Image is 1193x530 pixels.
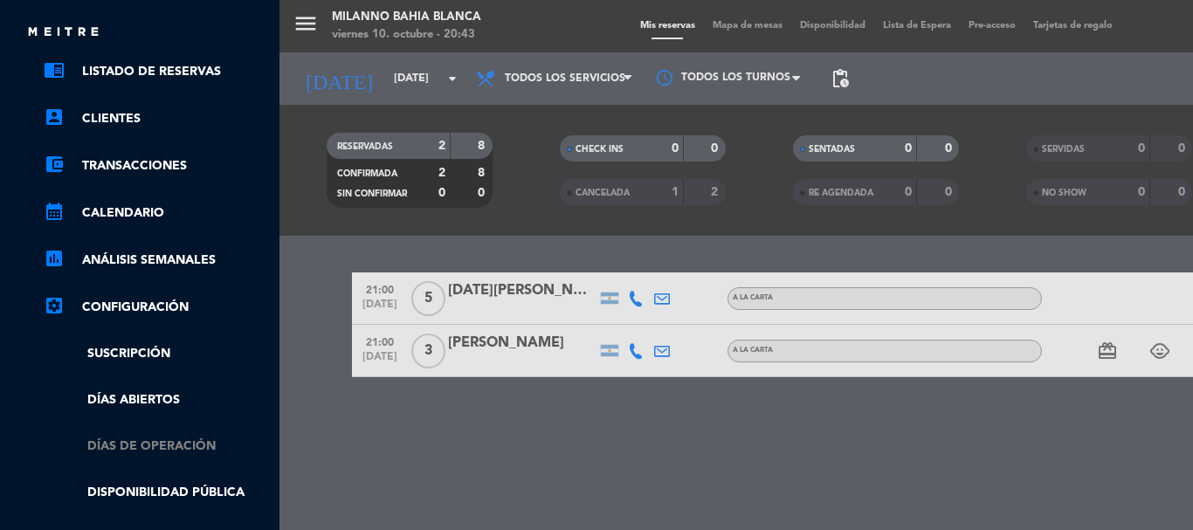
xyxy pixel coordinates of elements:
[44,61,271,82] a: chrome_reader_modeListado de Reservas
[44,203,271,224] a: calendar_monthCalendario
[44,107,65,127] i: account_box
[44,344,271,364] a: Suscripción
[44,295,65,316] i: settings_applications
[44,155,271,176] a: account_balance_walletTransacciones
[44,250,271,271] a: assessmentANÁLISIS SEMANALES
[44,297,271,318] a: Configuración
[44,59,65,80] i: chrome_reader_mode
[44,483,271,503] a: Disponibilidad pública
[44,201,65,222] i: calendar_month
[44,154,65,175] i: account_balance_wallet
[44,437,271,457] a: Días de Operación
[44,390,271,410] a: Días abiertos
[44,248,65,269] i: assessment
[44,108,271,129] a: account_boxClientes
[26,26,100,39] img: MEITRE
